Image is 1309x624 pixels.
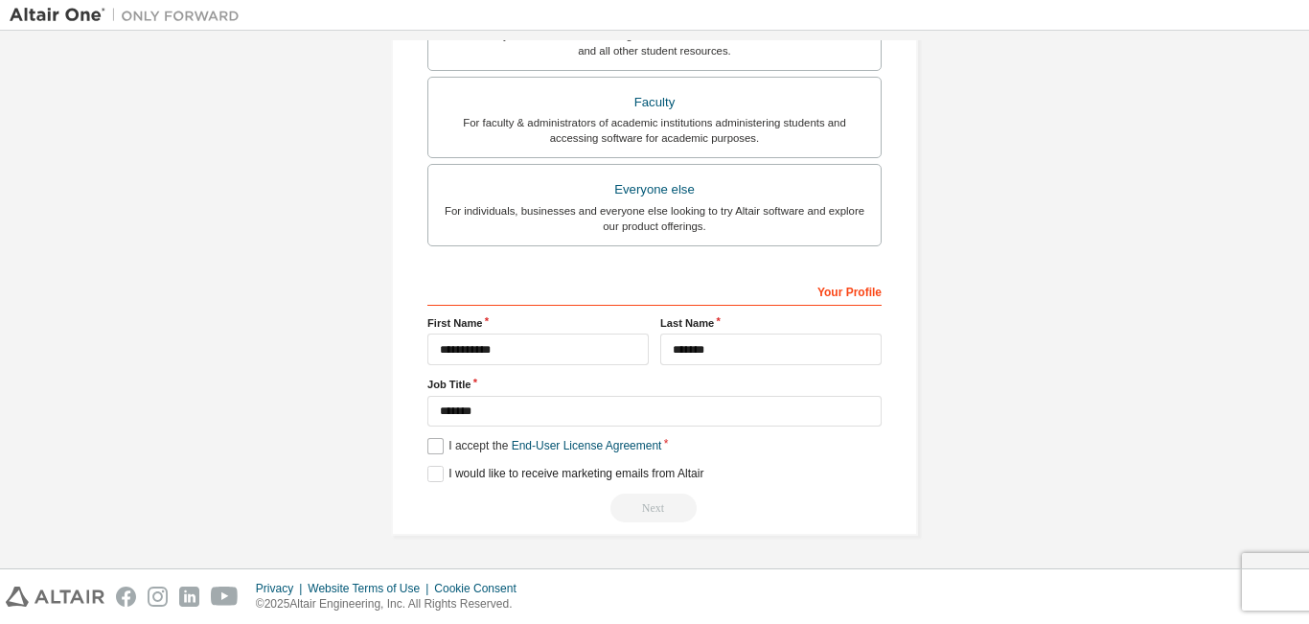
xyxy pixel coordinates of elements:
div: For currently enrolled students looking to access the free Altair Student Edition bundle and all ... [440,28,869,58]
label: I would like to receive marketing emails from Altair [427,466,703,482]
label: Last Name [660,315,882,331]
img: Altair One [10,6,249,25]
div: For individuals, businesses and everyone else looking to try Altair software and explore our prod... [440,203,869,234]
div: Everyone else [440,176,869,203]
div: Your Profile [427,275,882,306]
p: © 2025 Altair Engineering, Inc. All Rights Reserved. [256,596,528,612]
label: First Name [427,315,649,331]
div: Read and acccept EULA to continue [427,494,882,522]
img: facebook.svg [116,587,136,607]
div: Cookie Consent [434,581,527,596]
img: instagram.svg [148,587,168,607]
img: youtube.svg [211,587,239,607]
div: For faculty & administrators of academic institutions administering students and accessing softwa... [440,115,869,146]
img: altair_logo.svg [6,587,104,607]
div: Privacy [256,581,308,596]
a: End-User License Agreement [512,439,662,452]
label: I accept the [427,438,661,454]
img: linkedin.svg [179,587,199,607]
div: Website Terms of Use [308,581,434,596]
div: Faculty [440,89,869,116]
label: Job Title [427,377,882,392]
